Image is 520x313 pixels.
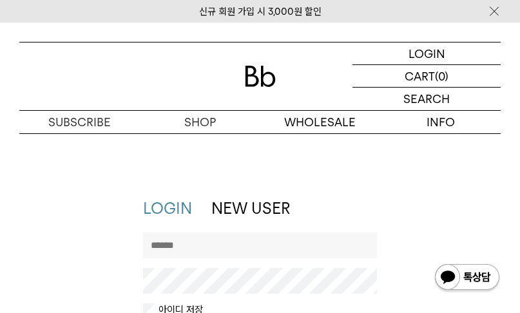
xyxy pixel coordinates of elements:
[211,199,290,218] a: NEW USER
[405,65,435,87] p: CART
[434,263,501,294] img: 카카오톡 채널 1:1 채팅 버튼
[352,65,501,88] a: CART (0)
[140,111,260,133] a: SHOP
[199,6,322,17] a: 신규 회원 가입 시 3,000원 할인
[435,65,448,87] p: (0)
[245,66,276,87] img: 로고
[260,111,381,133] p: WHOLESALE
[403,88,450,110] p: SEARCH
[19,111,140,133] a: SUBSCRIBE
[380,111,501,133] p: INFO
[143,199,192,218] a: LOGIN
[352,43,501,65] a: LOGIN
[409,43,445,64] p: LOGIN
